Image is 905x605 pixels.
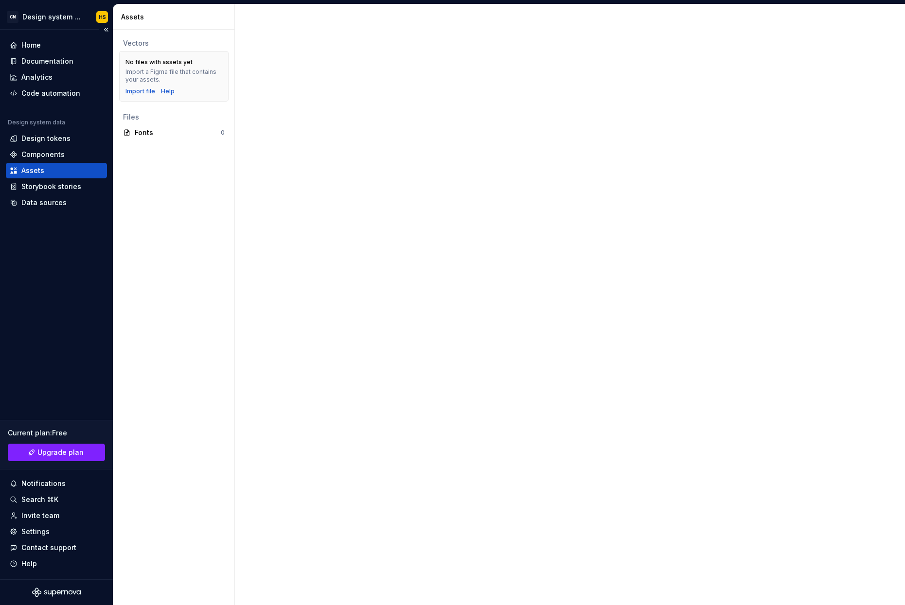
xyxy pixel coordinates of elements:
div: Assets [121,12,231,22]
button: Collapse sidebar [99,23,113,36]
div: CN [7,11,18,23]
a: Data sources [6,195,107,210]
a: Settings [6,524,107,539]
a: Design tokens [6,131,107,146]
a: Analytics [6,69,107,85]
div: Documentation [21,56,73,66]
div: Files [123,112,225,122]
a: Assets [6,163,107,178]
div: Assets [21,166,44,175]
div: Home [21,40,41,50]
div: Storybook stories [21,182,81,191]
div: Import a Figma file that contains your assets. [125,68,222,84]
a: Upgrade plan [8,444,105,461]
button: Contact support [6,540,107,555]
button: Search ⌘K [6,492,107,507]
button: CNDesign system nameHS [2,6,111,27]
a: Code automation [6,86,107,101]
div: Code automation [21,88,80,98]
div: Fonts [135,128,221,138]
a: Fonts0 [119,125,229,140]
div: Analytics [21,72,53,82]
a: Storybook stories [6,179,107,194]
div: Settings [21,527,50,536]
button: Import file [125,87,155,95]
a: Home [6,37,107,53]
div: Search ⌘K [21,495,58,504]
button: Help [6,556,107,571]
div: 0 [221,129,225,137]
div: No files with assets yet [125,58,193,66]
div: Help [21,559,37,569]
div: Contact support [21,543,76,553]
div: Current plan : Free [8,428,105,438]
div: Design system data [8,119,65,126]
div: Data sources [21,198,67,207]
svg: Supernova Logo [32,588,81,597]
a: Help [161,87,175,95]
div: Design tokens [21,134,71,143]
div: Invite team [21,511,59,520]
button: Notifications [6,476,107,491]
div: HS [99,13,106,21]
div: Vectors [123,38,225,48]
div: Notifications [21,479,66,488]
a: Components [6,147,107,162]
span: Upgrade plan [37,448,84,457]
div: Design system name [22,12,85,22]
div: Components [21,150,65,159]
a: Invite team [6,508,107,523]
a: Documentation [6,53,107,69]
